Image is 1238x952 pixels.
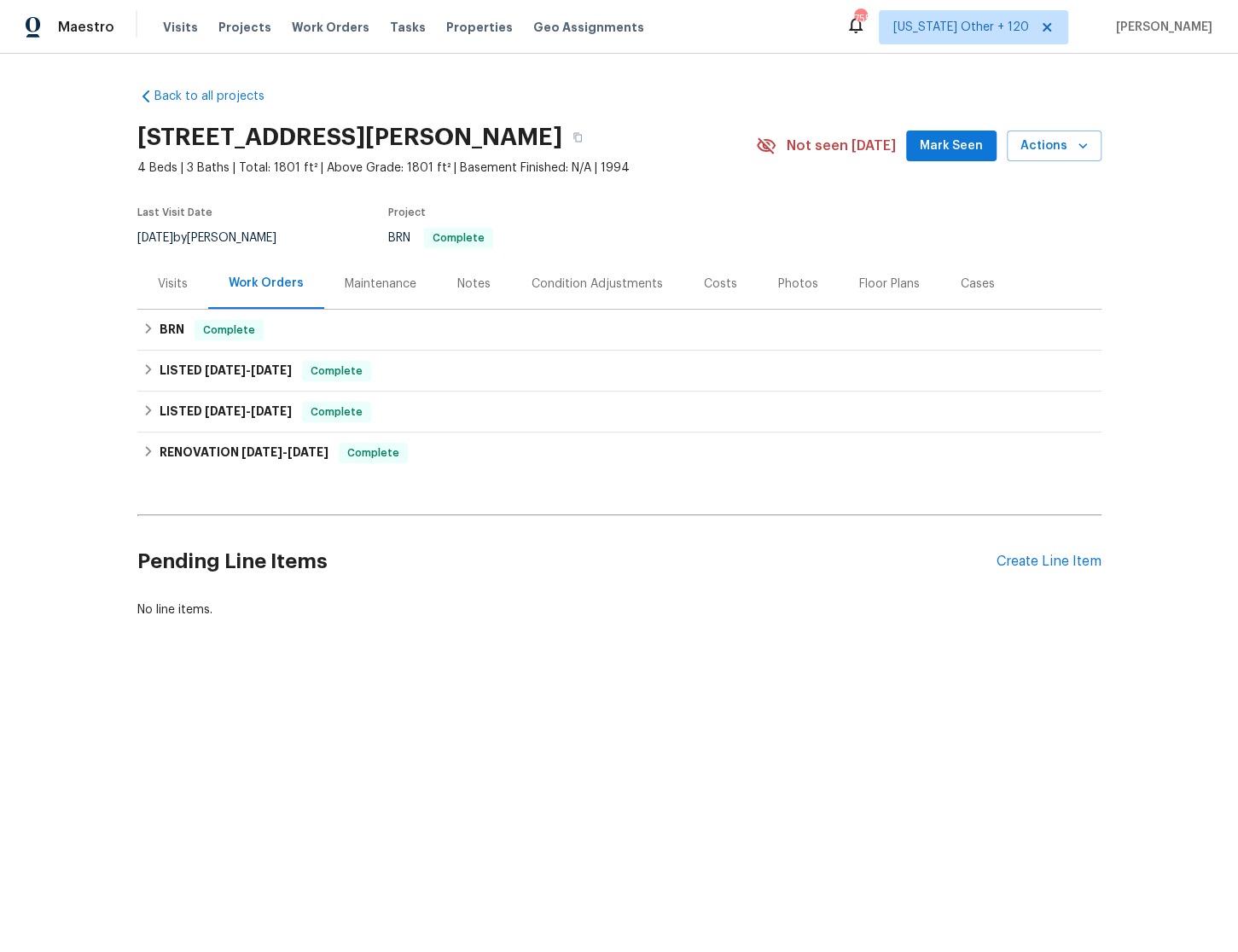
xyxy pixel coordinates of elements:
h6: LISTED [160,402,292,422]
div: by [PERSON_NAME] [137,228,297,248]
div: 755 [854,10,866,27]
span: [PERSON_NAME] [1109,19,1212,36]
div: BRN Complete [137,310,1101,351]
button: Mark Seen [906,131,997,162]
span: Project [388,207,426,218]
span: Last Visit Date [137,207,212,218]
span: [DATE] [241,446,282,458]
span: [DATE] [251,405,292,417]
div: RENOVATION [DATE]-[DATE]Complete [137,432,1101,473]
a: Back to all projects [137,88,301,105]
div: Work Orders [229,275,304,292]
span: Projects [218,19,271,36]
span: Complete [196,322,262,339]
button: Copy Address [562,122,593,153]
span: - [205,364,292,376]
span: [DATE] [205,405,246,417]
span: Complete [304,403,369,421]
span: Work Orders [292,19,369,36]
div: LISTED [DATE]-[DATE]Complete [137,392,1101,432]
span: [DATE] [251,364,292,376]
span: Properties [446,19,513,36]
h2: [STREET_ADDRESS][PERSON_NAME] [137,129,562,146]
div: Floor Plans [859,276,920,293]
h6: LISTED [160,361,292,381]
span: [US_STATE] Other + 120 [893,19,1029,36]
div: Create Line Item [997,554,1101,570]
div: Cases [961,276,995,293]
div: Visits [158,276,188,293]
div: No line items. [137,601,1101,618]
span: Complete [426,233,491,243]
span: Actions [1020,136,1088,157]
span: Complete [304,363,369,380]
span: [DATE] [205,364,246,376]
span: Tasks [390,21,426,33]
span: - [205,405,292,417]
span: Visits [163,19,198,36]
span: Not seen [DATE] [787,137,896,154]
span: Complete [340,444,406,461]
span: [DATE] [137,232,173,244]
h6: BRN [160,320,184,340]
span: Maestro [58,19,114,36]
h6: RENOVATION [160,443,328,463]
span: Geo Assignments [533,19,644,36]
h2: Pending Line Items [137,522,997,601]
div: Notes [457,276,491,293]
button: Actions [1007,131,1101,162]
div: Photos [778,276,818,293]
div: Condition Adjustments [532,276,663,293]
span: Mark Seen [920,136,983,157]
span: [DATE] [288,446,328,458]
div: LISTED [DATE]-[DATE]Complete [137,351,1101,392]
div: Maintenance [345,276,416,293]
span: 4 Beds | 3 Baths | Total: 1801 ft² | Above Grade: 1801 ft² | Basement Finished: N/A | 1994 [137,160,756,177]
span: - [241,446,328,458]
span: BRN [388,232,493,244]
div: Costs [704,276,737,293]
